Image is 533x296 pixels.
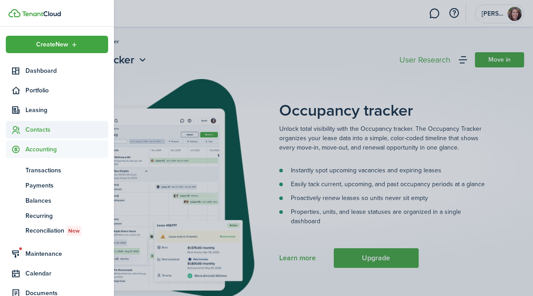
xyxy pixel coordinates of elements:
[68,227,80,235] span: New
[6,208,108,223] a: Recurring
[25,211,108,221] span: Recurring
[6,163,108,178] a: Transactions
[25,105,108,115] span: Leasing
[22,11,61,17] img: TenantCloud
[36,42,68,48] span: Create New
[25,145,108,154] span: Accounting
[6,178,108,193] a: Payments
[6,36,108,53] button: Open menu
[25,226,108,236] span: Reconciliation
[25,66,108,75] span: Dashboard
[6,193,108,208] a: Balances
[25,196,108,205] span: Balances
[6,223,108,238] a: ReconciliationNew
[8,9,21,17] img: TenantCloud
[25,86,108,95] span: Portfolio
[25,269,108,278] span: Calendar
[25,249,108,258] span: Maintenance
[25,125,108,134] span: Contacts
[6,62,108,79] a: Dashboard
[25,166,108,175] span: Transactions
[25,181,108,190] span: Payments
